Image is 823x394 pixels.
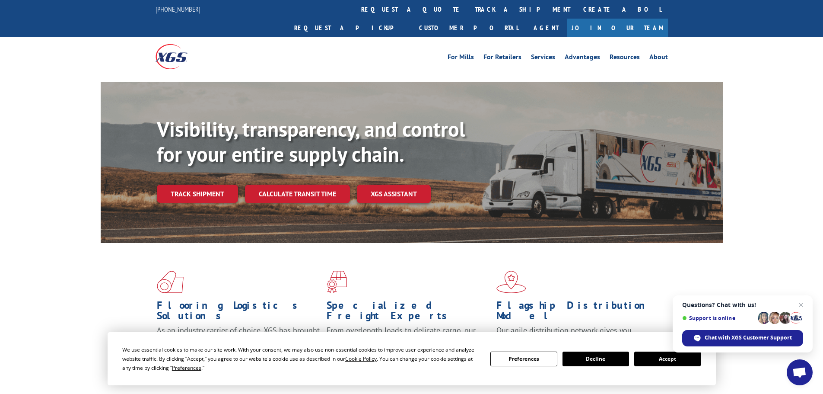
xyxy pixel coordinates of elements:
a: XGS ASSISTANT [357,185,431,203]
span: Our agile distribution network gives you nationwide inventory management on demand. [496,325,655,346]
a: Request a pickup [288,19,413,37]
a: Customer Portal [413,19,525,37]
div: Cookie Consent Prompt [108,332,716,385]
span: Cookie Policy [345,355,377,362]
a: Track shipment [157,185,238,203]
span: Questions? Chat with us! [682,301,803,308]
b: Visibility, transparency, and control for your entire supply chain. [157,115,465,167]
span: Close chat [796,300,806,310]
a: About [649,54,668,63]
h1: Flooring Logistics Solutions [157,300,320,325]
img: xgs-icon-total-supply-chain-intelligence-red [157,271,184,293]
button: Decline [562,352,629,366]
span: Support is online [682,315,755,321]
div: Open chat [787,359,813,385]
button: Preferences [490,352,557,366]
a: Agent [525,19,567,37]
a: Advantages [565,54,600,63]
a: Join Our Team [567,19,668,37]
a: For Mills [448,54,474,63]
a: Services [531,54,555,63]
img: xgs-icon-focused-on-flooring-red [327,271,347,293]
a: For Retailers [483,54,521,63]
a: [PHONE_NUMBER] [156,5,200,13]
img: xgs-icon-flagship-distribution-model-red [496,271,526,293]
span: As an industry carrier of choice, XGS has brought innovation and dedication to flooring logistics... [157,325,320,356]
a: Calculate transit time [245,185,350,203]
div: Chat with XGS Customer Support [682,330,803,346]
p: From overlength loads to delicate cargo, our experienced staff knows the best way to move your fr... [327,325,490,364]
span: Preferences [172,364,201,372]
a: Resources [610,54,640,63]
h1: Specialized Freight Experts [327,300,490,325]
h1: Flagship Distribution Model [496,300,660,325]
button: Accept [634,352,701,366]
span: Chat with XGS Customer Support [705,334,792,342]
div: We use essential cookies to make our site work. With your consent, we may also use non-essential ... [122,345,480,372]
